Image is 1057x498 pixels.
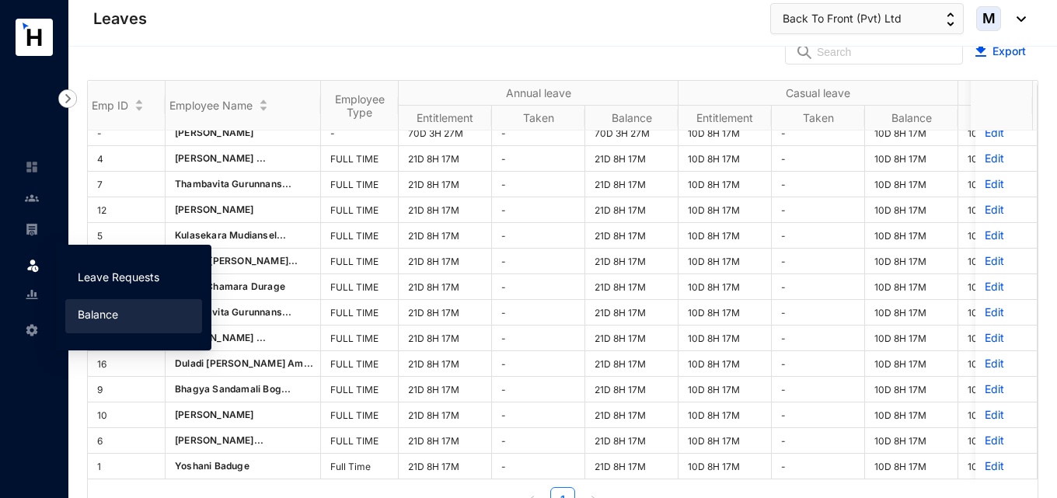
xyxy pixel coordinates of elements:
p: [PERSON_NAME] [175,202,311,218]
td: 10D 8H 17M [958,172,1052,197]
td: - [772,274,865,300]
img: search.8ce656024d3affaeffe32e5b30621cb7.svg [795,44,814,60]
td: - [772,249,865,274]
td: 21D 8H 17M [585,454,679,479]
td: 10D 8H 17M [958,402,1052,428]
td: - [492,223,585,249]
td: 10D 8H 17M [958,428,1052,454]
td: 10D 8H 17M [679,146,772,172]
td: - [772,351,865,377]
span: Duladi [PERSON_NAME] Am... [175,357,313,369]
p: [PERSON_NAME] [175,407,311,423]
p: Edit [985,202,1027,218]
td: - [492,428,585,454]
a: Leave Requests [78,270,159,284]
td: 21D 8H 17M [585,300,679,326]
td: - [492,197,585,223]
img: payroll-unselected.b590312f920e76f0c668.svg [25,222,39,236]
td: - [492,402,585,428]
td: 10D 8H 17M [865,377,958,402]
td: 21D 8H 17M [399,351,492,377]
img: blue-download.5ef7b2b032fd340530a27f4ceaf19358.svg [975,44,986,57]
td: - [772,377,865,402]
p: Edit [985,228,1027,243]
td: 21D 8H 17M [399,402,492,428]
td: 21D 8H 17M [585,197,679,223]
td: 10D 8H 17M [958,377,1052,402]
p: Edit [985,125,1027,141]
td: FULL TIME [321,274,399,300]
td: 7 [88,172,166,197]
td: FULL TIME [321,300,399,326]
td: - [492,172,585,197]
button: Export [963,40,1038,64]
td: - [772,300,865,326]
td: 10D 8H 17M [865,146,958,172]
th: Emp ID [88,81,166,131]
td: 10D 8H 17M [865,326,958,351]
td: FULL TIME [321,428,399,454]
td: - [492,377,585,402]
td: 21D 8H 17M [585,146,679,172]
span: Kulasekara Mudiansel... [175,229,287,241]
td: 21D 8H 17M [585,274,679,300]
td: - [772,428,865,454]
td: 12 [88,197,166,223]
img: settings-unselected.1febfda315e6e19643a1.svg [25,323,39,337]
td: FULL TIME [321,326,399,351]
td: 10D 8H 17M [958,223,1052,249]
td: - [492,326,585,351]
p: Edit [985,381,1027,397]
span: Back To Front (Pvt) Ltd [783,10,902,27]
td: 10D 8H 17M [865,402,958,428]
p: [PERSON_NAME] [175,125,311,141]
td: - [492,146,585,172]
td: 10D 8H 17M [865,428,958,454]
p: Edit [985,176,1027,192]
td: 10D 8H 17M [679,249,772,274]
p: Supun Chamara Durage [175,279,311,294]
span: M [982,12,996,26]
td: 5 [88,223,166,249]
td: - [321,120,399,146]
td: 1 [88,454,166,479]
img: people-unselected.118708e94b43a90eceab.svg [25,191,39,205]
a: Export [992,44,1026,57]
td: - [492,351,585,377]
td: 10D 8H 17M [679,402,772,428]
p: Edit [985,253,1027,269]
p: Edit [985,279,1027,294]
th: Taken [772,106,865,131]
td: 10D 8H 17M [958,326,1052,351]
th: Employee Type [321,81,399,131]
td: 10D 8H 17M [958,454,1052,479]
td: - [492,454,585,479]
span: Bhagya Sandamali Bog... [175,383,291,395]
td: FULL TIME [321,377,399,402]
td: 21D 8H 17M [585,223,679,249]
td: 9 [88,377,166,402]
td: Full Time [321,454,399,479]
td: 10D 8H 17M [958,120,1052,146]
td: 10D 8H 17M [679,428,772,454]
td: - [772,454,865,479]
td: 21D 8H 17M [399,146,492,172]
td: FULL TIME [321,402,399,428]
input: Search [817,40,953,64]
td: 10D 8H 17M [865,351,958,377]
li: Reports [12,279,50,310]
p: Yoshani Baduge [175,458,311,474]
img: report-unselected.e6a6b4230fc7da01f883.svg [25,287,39,301]
th: Entitlement [958,106,1052,131]
td: 10D 8H 17M [679,223,772,249]
td: 21D 8H 17M [585,377,679,402]
td: 10D 8H 17M [865,454,958,479]
span: Emp ID [92,99,128,112]
th: Entitlement [679,106,772,131]
td: 10D 8H 17M [958,197,1052,223]
a: Balance [78,308,118,321]
td: - [492,120,585,146]
td: 21D 8H 17M [399,377,492,402]
td: 10D 8H 17M [679,454,772,479]
li: Home [12,151,50,183]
